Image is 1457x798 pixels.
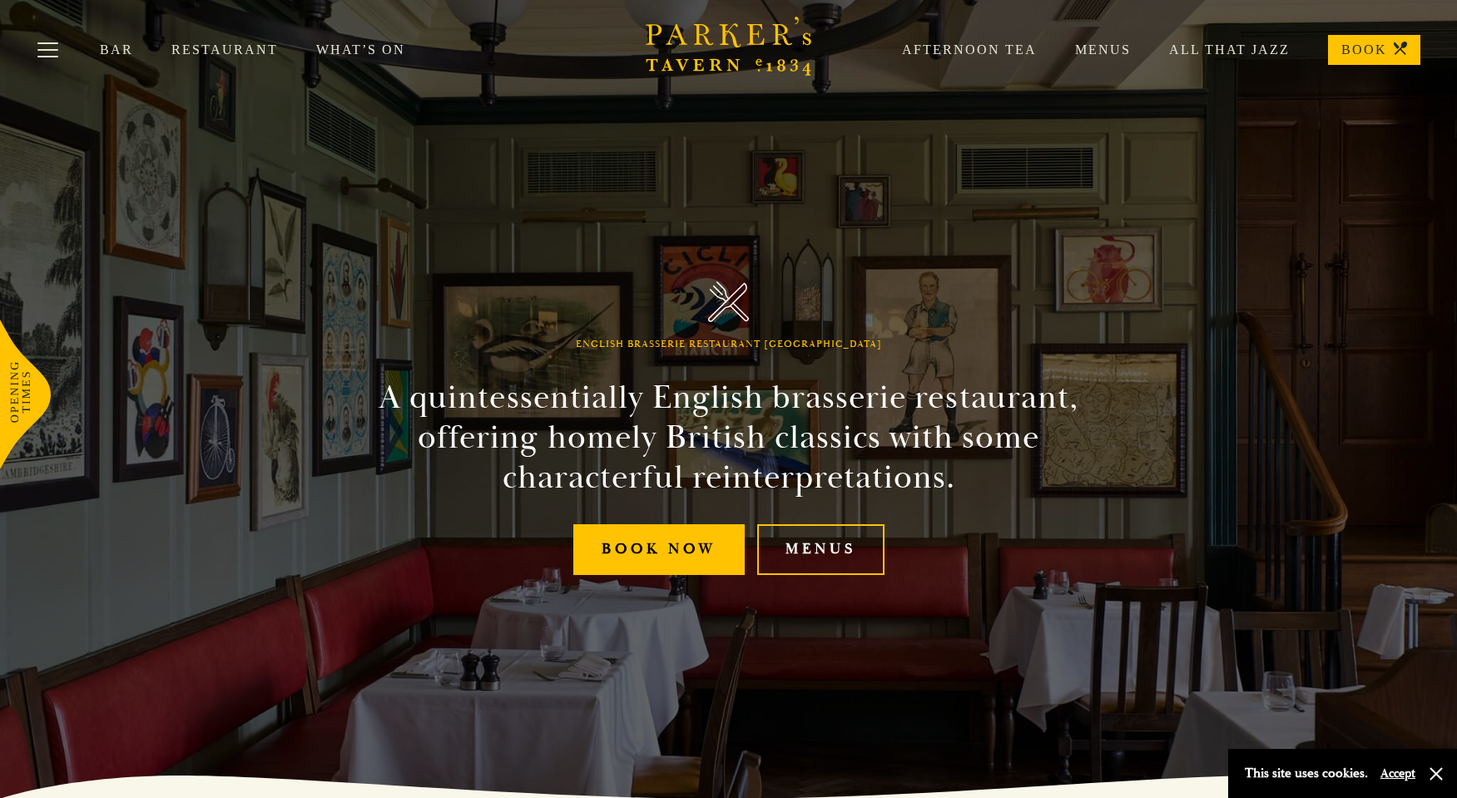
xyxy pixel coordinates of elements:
img: Parker's Tavern Brasserie Cambridge [708,281,749,322]
p: This site uses cookies. [1245,761,1368,786]
a: Book Now [573,524,745,575]
button: Accept [1380,766,1415,781]
h2: A quintessentially English brasserie restaurant, offering homely British classics with some chara... [349,378,1108,498]
a: Menus [757,524,885,575]
button: Close and accept [1428,766,1445,782]
h1: English Brasserie Restaurant [GEOGRAPHIC_DATA] [576,339,882,350]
